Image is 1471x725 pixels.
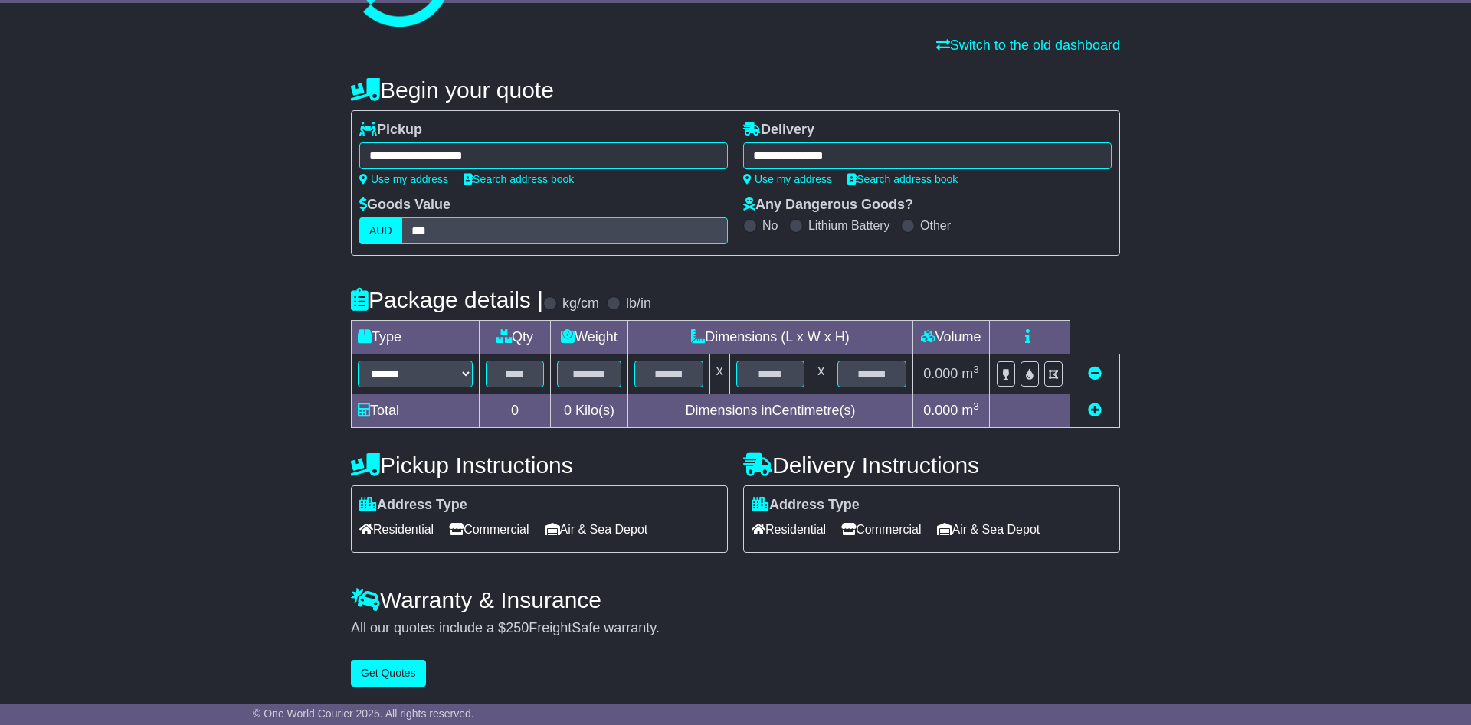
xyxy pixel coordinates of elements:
[449,518,529,541] span: Commercial
[480,394,551,428] td: 0
[359,497,467,514] label: Address Type
[973,364,979,375] sup: 3
[359,122,422,139] label: Pickup
[752,497,860,514] label: Address Type
[545,518,648,541] span: Air & Sea Depot
[480,321,551,354] td: Qty
[962,366,979,381] span: m
[359,173,448,185] a: Use my address
[1088,403,1102,418] a: Add new item
[626,296,651,312] label: lb/in
[351,587,1120,612] h4: Warranty & Insurance
[352,321,480,354] td: Type
[1088,366,1102,381] a: Remove this item
[359,217,402,244] label: AUD
[743,173,832,185] a: Use my address
[352,394,480,428] td: Total
[912,321,989,354] td: Volume
[562,296,599,312] label: kg/cm
[564,403,572,418] span: 0
[847,173,958,185] a: Search address book
[464,173,574,185] a: Search address book
[506,620,529,635] span: 250
[627,321,912,354] td: Dimensions (L x W x H)
[351,77,1120,103] h4: Begin your quote
[351,452,728,478] h4: Pickup Instructions
[923,366,958,381] span: 0.000
[351,660,426,687] button: Get Quotes
[743,452,1120,478] h4: Delivery Instructions
[551,394,628,428] td: Kilo(s)
[743,197,913,214] label: Any Dangerous Goods?
[709,354,729,394] td: x
[359,197,450,214] label: Goods Value
[752,518,826,541] span: Residential
[743,122,814,139] label: Delivery
[351,620,1120,637] div: All our quotes include a $ FreightSafe warranty.
[351,287,543,312] h4: Package details |
[359,518,434,541] span: Residential
[551,321,628,354] td: Weight
[253,707,474,720] span: © One World Courier 2025. All rights reserved.
[936,38,1120,53] a: Switch to the old dashboard
[808,218,890,233] label: Lithium Battery
[762,218,778,233] label: No
[920,218,951,233] label: Other
[923,403,958,418] span: 0.000
[962,403,979,418] span: m
[841,518,921,541] span: Commercial
[937,518,1040,541] span: Air & Sea Depot
[973,400,979,412] sup: 3
[811,354,831,394] td: x
[627,394,912,428] td: Dimensions in Centimetre(s)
